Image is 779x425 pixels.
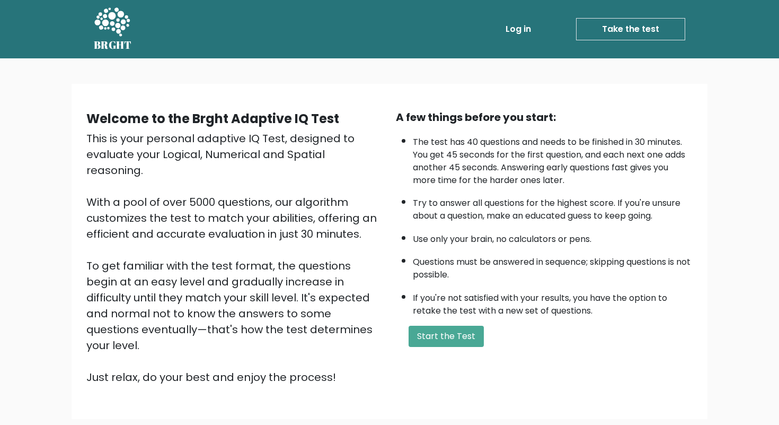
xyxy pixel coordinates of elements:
[413,192,693,222] li: Try to answer all questions for the highest score. If you're unsure about a question, make an edu...
[501,19,535,40] a: Log in
[409,326,484,347] button: Start the Test
[413,250,693,281] li: Questions must be answered in sequence; skipping questions is not possible.
[86,110,339,127] b: Welcome to the Brght Adaptive IQ Test
[94,4,132,54] a: BRGHT
[94,39,132,51] h5: BRGHT
[576,18,685,40] a: Take the test
[396,109,693,125] div: A few things before you start:
[86,131,383,385] div: This is your personal adaptive IQ Test, designed to evaluate your Logical, Numerical and Spatial ...
[413,131,693,187] li: The test has 40 questions and needs to be finished in 30 minutes. You get 45 seconds for the firs...
[413,287,693,317] li: If you're not satisfied with your results, you have the option to retake the test with a new set ...
[413,228,693,246] li: Use only your brain, no calculators or pens.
